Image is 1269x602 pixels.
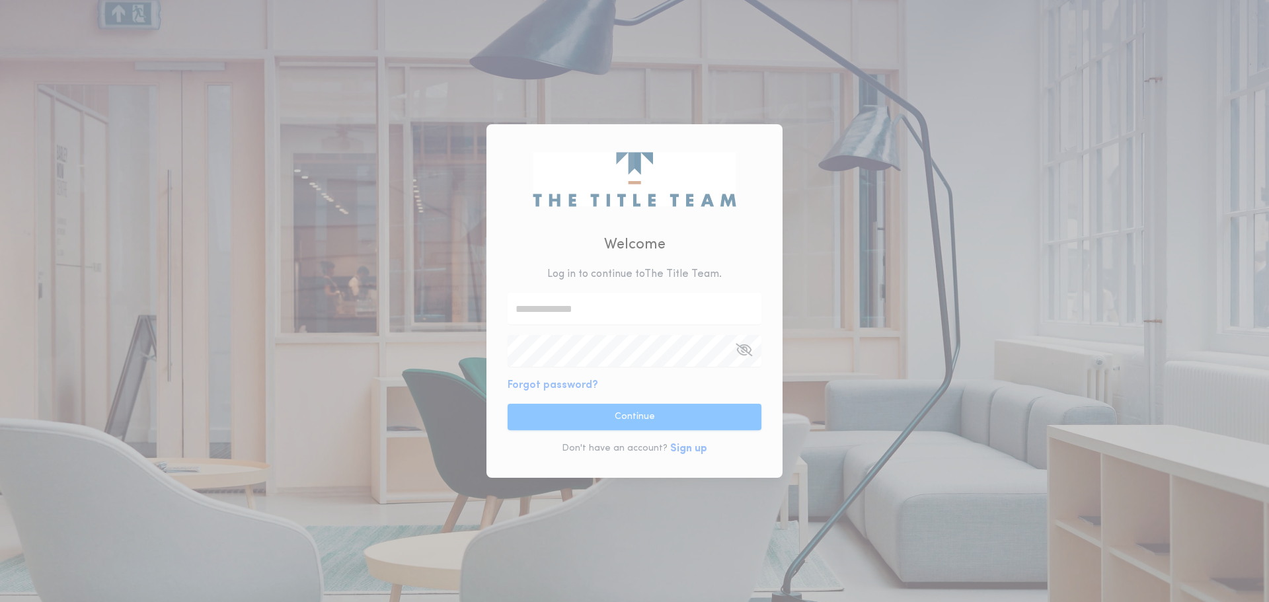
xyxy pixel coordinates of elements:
[508,404,761,430] button: Continue
[533,152,736,206] img: logo
[604,234,666,256] h2: Welcome
[562,442,668,455] p: Don't have an account?
[547,266,722,282] p: Log in to continue to The Title Team .
[508,377,598,393] button: Forgot password?
[670,441,707,457] button: Sign up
